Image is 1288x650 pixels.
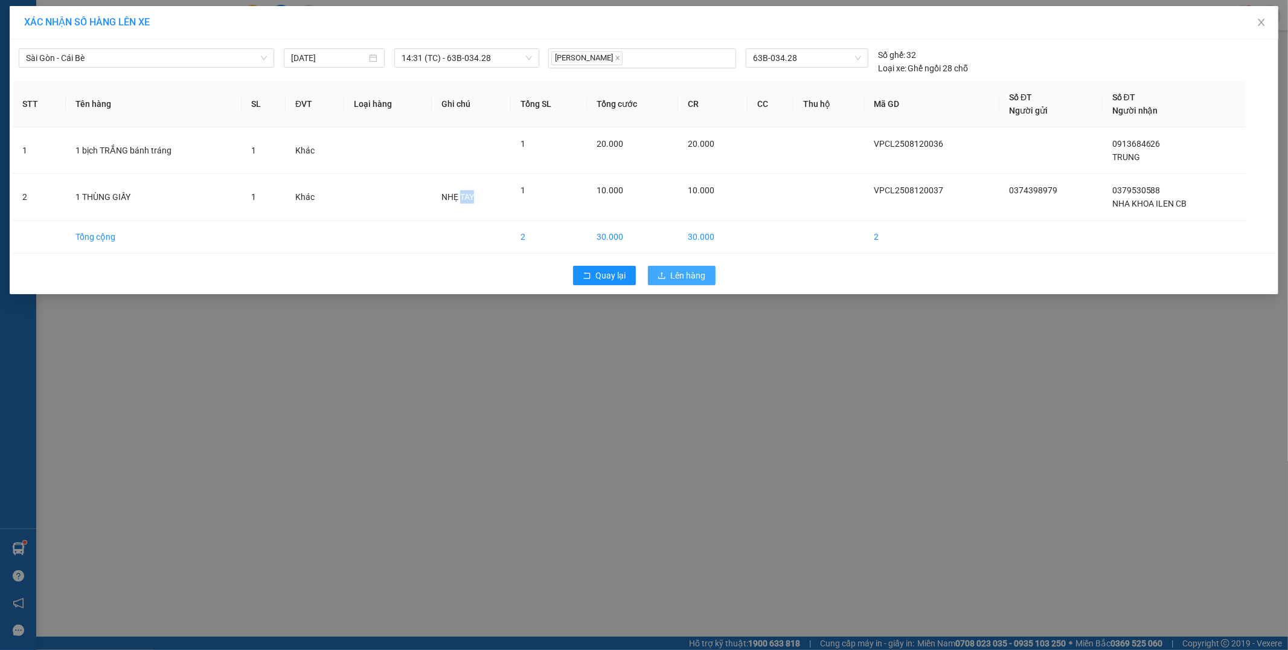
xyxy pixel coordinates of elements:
span: upload [658,271,666,281]
span: Số ĐT [1112,92,1135,102]
span: Số ĐT [1009,92,1032,102]
th: ĐVT [286,81,344,127]
span: VPCL2508120037 [874,185,944,195]
span: 20.000 [688,139,714,149]
input: 12/08/2025 [291,51,367,65]
span: close [1257,18,1266,27]
span: 63B-034.28 [753,49,860,67]
span: 1 [521,139,525,149]
th: Tổng cước [587,81,678,127]
div: Ghế ngồi 28 chỗ [878,62,969,75]
span: rollback [583,271,591,281]
span: 1 [521,185,525,195]
th: Tổng SL [511,81,587,127]
span: Lên hàng [671,269,706,282]
td: Khác [286,174,344,220]
span: 0374398979 [1009,185,1057,195]
span: Quay lại [596,269,626,282]
th: Loại hàng [344,81,432,127]
td: 2 [865,220,1000,254]
div: 32 [878,48,917,62]
th: CC [748,81,793,127]
td: 30.000 [678,220,748,254]
span: Loại xe: [878,62,906,75]
span: TRUNG [1112,152,1140,162]
span: Sài Gòn - Cái Bè [26,49,267,67]
th: CR [678,81,748,127]
td: 2 [511,220,587,254]
span: 0913684626 [1112,139,1161,149]
span: 1 [251,192,256,202]
button: Close [1245,6,1278,40]
span: [PERSON_NAME] [551,51,623,65]
span: 1 [251,146,256,155]
td: 30.000 [587,220,678,254]
span: 0379530588 [1112,185,1161,195]
span: close [615,55,621,61]
span: VPCL2508120036 [874,139,944,149]
td: 1 bịch TRẮNG bánh tráng [66,127,242,174]
th: Thu hộ [793,81,864,127]
span: 10.000 [597,185,623,195]
span: 20.000 [597,139,623,149]
span: XÁC NHẬN SỐ HÀNG LÊN XE [24,16,150,28]
td: 1 THÙNG GIẤY [66,174,242,220]
span: 10.000 [688,185,714,195]
td: Khác [286,127,344,174]
td: Tổng cộng [66,220,242,254]
th: Mã GD [865,81,1000,127]
button: rollbackQuay lại [573,266,636,285]
button: uploadLên hàng [648,266,716,285]
th: SL [242,81,286,127]
th: STT [13,81,66,127]
td: 1 [13,127,66,174]
span: Số ghế: [878,48,905,62]
th: Tên hàng [66,81,242,127]
span: Người nhận [1112,106,1158,115]
td: 2 [13,174,66,220]
th: Ghi chú [432,81,511,127]
span: Người gửi [1009,106,1048,115]
span: NHA KHOA ILEN CB [1112,199,1187,208]
span: NHẸ TAY [441,192,474,202]
span: 14:31 (TC) - 63B-034.28 [402,49,532,67]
